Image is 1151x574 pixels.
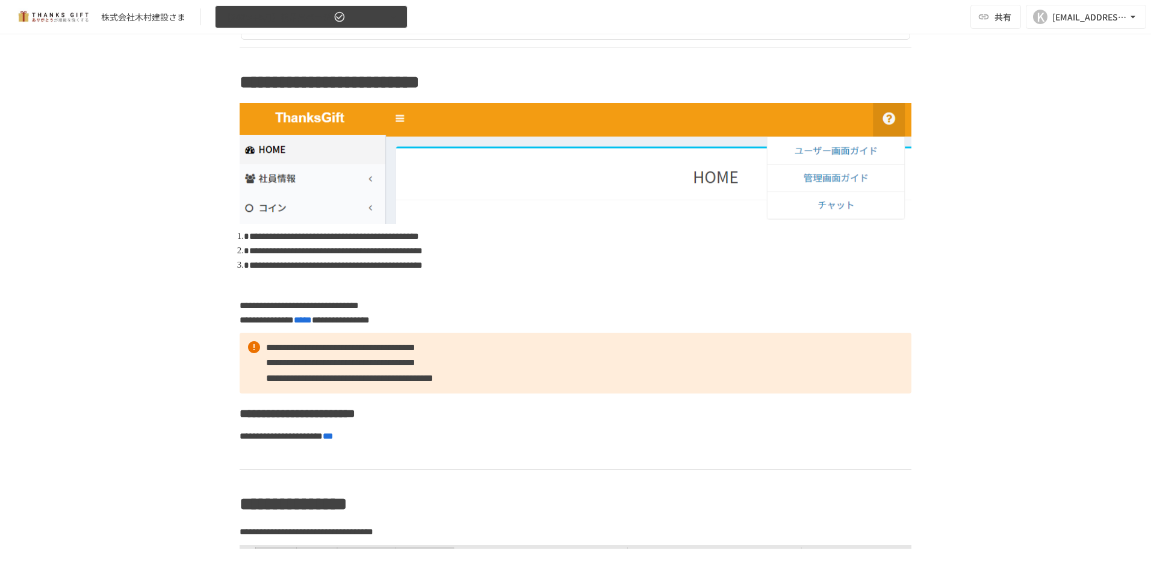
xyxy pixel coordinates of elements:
button: 【2025年8月】納品用ページ [215,5,408,29]
button: K[EMAIL_ADDRESS][DOMAIN_NAME] [1026,5,1146,29]
span: 共有 [994,10,1011,23]
img: mMP1OxWUAhQbsRWCurg7vIHe5HqDpP7qZo7fRoNLXQh [14,7,92,26]
div: [EMAIL_ADDRESS][DOMAIN_NAME] [1052,10,1127,25]
span: 【2025年8月】納品用ページ [223,10,331,25]
img: 7boYPRvQZrrNEl548NoyXOhEmq9AaOiVkOvDC8A6cwG [240,103,911,224]
button: 共有 [970,5,1021,29]
div: K [1033,10,1047,24]
div: 株式会社木村建設さま [101,11,185,23]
